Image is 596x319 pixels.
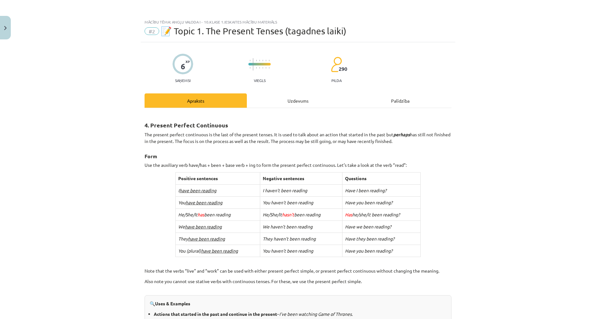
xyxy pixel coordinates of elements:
[145,93,247,108] div: Apraksts
[256,60,257,61] img: icon-short-line-57e1e144782c952c97e751825c79c345078a6d821885a25fce030b3d8c18986b.svg
[256,67,257,69] img: icon-short-line-57e1e144782c952c97e751825c79c345078a6d821885a25fce030b3d8c18986b.svg
[145,20,451,24] div: Mācību tēma: Angļu valoda i - 10.klase 1.ieskaites mācību materiāls
[186,200,222,205] u: have been reading
[263,212,321,217] i: He/She/It been reading
[339,66,347,72] span: 290
[260,173,342,185] th: Negative sentences
[342,173,421,185] th: Questions
[263,224,313,229] i: We haven’t been reading
[345,248,393,254] i: Have you been reading?
[154,311,446,317] li: –
[181,62,185,71] div: 6
[145,27,159,35] span: #2
[155,301,190,306] strong: Uses & Examples
[4,26,7,30] img: icon-close-lesson-0947bae3869378f0d4975bcd49f059093ad1ed9edebbc8119c70593378902aed.svg
[263,200,313,205] i: You haven’t been reading
[254,78,266,83] p: Viegls
[282,212,294,217] span: hasn’t
[145,131,451,145] p: The present perfect continuous is the last of the present tenses. It is used to talk about an act...
[178,200,222,205] i: You
[178,187,216,193] i: I
[263,248,313,254] i: You haven’t been reading
[154,311,277,317] b: Actions that started in the past and continue in the present
[145,268,451,274] p: Note that the verbs “live” and “work” can be used with either present perfect simple, or present ...
[345,224,391,229] i: Have we been reading?
[331,57,342,72] img: students-c634bb4e5e11cddfef0936a35e636f08e4e9abd3cc4e673bd6f9a4125e45ecb1.svg
[201,248,238,254] u: have been reading
[150,300,446,307] p: 🔍
[349,93,451,108] div: Palīdzība
[175,173,260,185] th: Positive sentences
[145,121,228,129] strong: 4. Present Perfect Continuous
[161,26,346,36] span: 📝 Topic 1. The Present Tenses (tagadnes laiki)
[253,58,254,71] img: icon-long-line-d9ea69661e0d244f92f715978eff75569469978d946b2353a9bb055b3ed8787d.svg
[185,224,222,229] u: have been reading
[345,200,393,205] i: Have you been reading?
[345,212,400,217] i: he/she/it been reading?
[179,187,216,193] u: have been reading
[331,78,342,83] p: pilda
[393,132,410,137] i: perhaps
[345,236,395,241] i: Have they been reading?
[263,187,307,193] i: I haven’t been reading
[178,212,231,217] i: He/She/It been reading
[173,78,193,83] p: Saņemsi
[198,212,204,217] span: has
[145,153,157,159] strong: Form
[178,248,238,254] i: You (plural)
[188,236,225,241] u: have been reading
[262,60,263,61] img: icon-short-line-57e1e144782c952c97e751825c79c345078a6d821885a25fce030b3d8c18986b.svg
[145,162,451,168] p: Use the auxiliary verb have/has + been + base verb + ing to form the present perfect continuous. ...
[178,236,225,241] i: They
[247,93,349,108] div: Uzdevums
[345,187,387,193] i: Have I been reading?
[262,67,263,69] img: icon-short-line-57e1e144782c952c97e751825c79c345078a6d821885a25fce030b3d8c18986b.svg
[186,60,190,63] span: XP
[145,278,451,291] p: Also note you cannot use stative verbs with continuous tenses. For these, we use the present perf...
[345,212,352,217] span: Has
[263,236,316,241] i: They haven’t been reading
[178,224,222,229] i: We
[279,311,353,317] i: I’ve been watching Game of Thrones.
[259,60,260,61] img: icon-short-line-57e1e144782c952c97e751825c79c345078a6d821885a25fce030b3d8c18986b.svg
[259,67,260,69] img: icon-short-line-57e1e144782c952c97e751825c79c345078a6d821885a25fce030b3d8c18986b.svg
